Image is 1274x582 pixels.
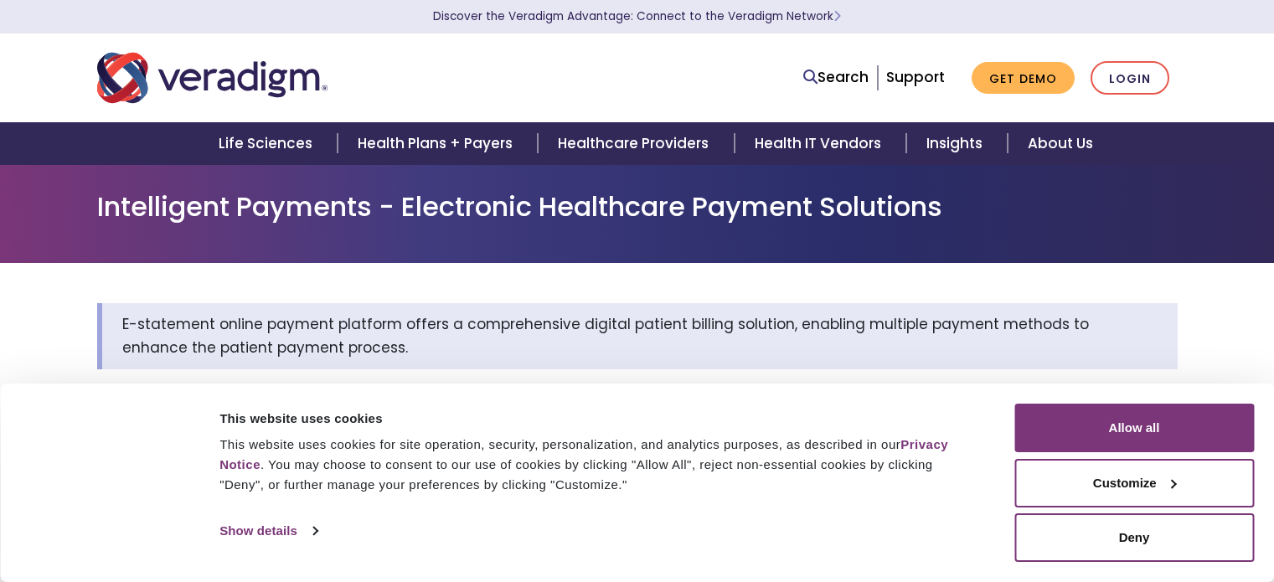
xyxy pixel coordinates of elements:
[972,62,1075,95] a: Get Demo
[906,122,1008,165] a: Insights
[886,67,945,87] a: Support
[97,191,1178,223] h1: Intelligent Payments - Electronic Healthcare Payment Solutions
[1008,122,1113,165] a: About Us
[219,409,977,429] div: This website uses cookies
[538,122,734,165] a: Healthcare Providers
[97,50,328,106] img: Veradigm logo
[1091,61,1169,95] a: Login
[122,314,1089,357] span: E-statement online payment platform offers a comprehensive digital patient billing solution, enab...
[1014,513,1254,562] button: Deny
[199,122,338,165] a: Life Sciences
[735,122,906,165] a: Health IT Vendors
[833,8,841,24] span: Learn More
[1014,404,1254,452] button: Allow all
[1014,459,1254,507] button: Customize
[338,122,538,165] a: Health Plans + Payers
[219,518,317,543] a: Show details
[803,66,869,89] a: Search
[219,435,977,495] div: This website uses cookies for site operation, security, personalization, and analytics purposes, ...
[433,8,841,24] a: Discover the Veradigm Advantage: Connect to the Veradigm NetworkLearn More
